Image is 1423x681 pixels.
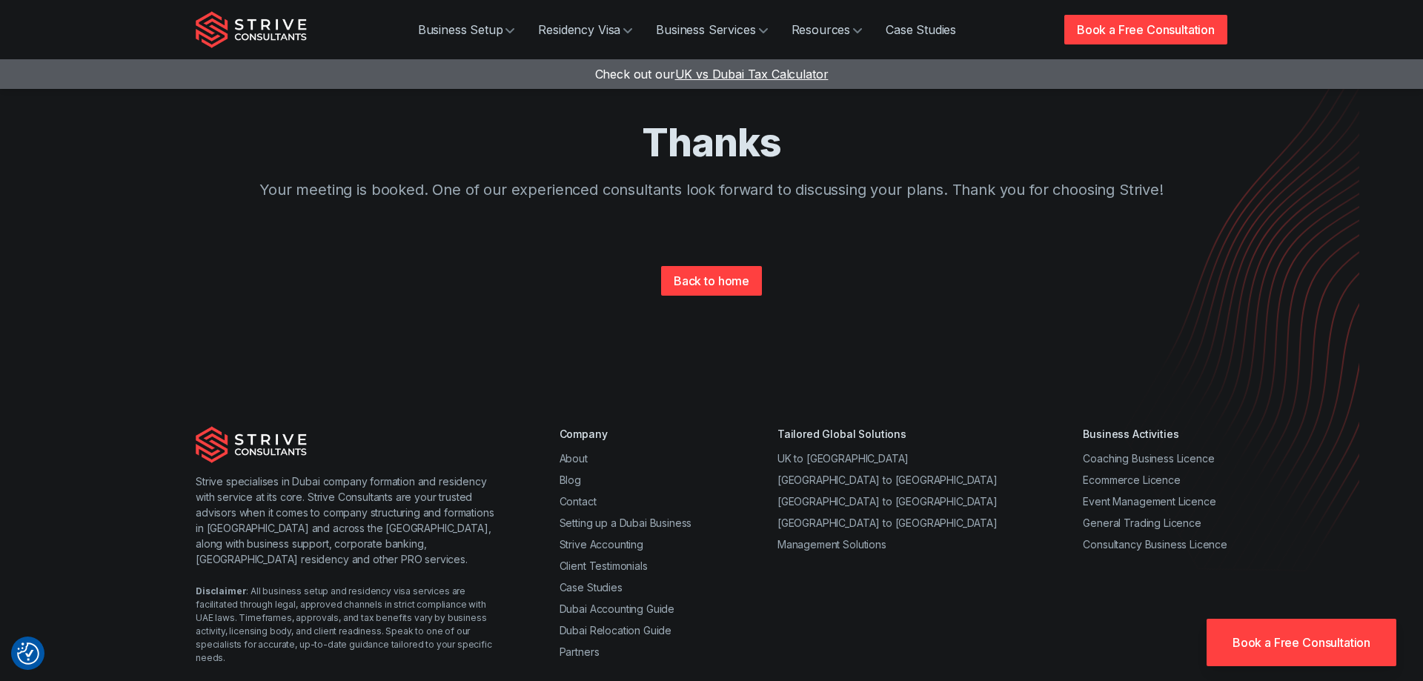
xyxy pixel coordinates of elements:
div: Business Activities [1083,426,1227,442]
a: Book a Free Consultation [1207,619,1396,666]
p: Your meeting is booked. One of our experienced consultants look forward to discussing your plans.... [237,179,1186,201]
a: Strive Accounting [560,538,643,551]
img: Strive Consultants [196,426,307,463]
a: Event Management Licence [1083,495,1215,508]
a: Residency Visa [526,15,644,44]
div: : All business setup and residency visa services are facilitated through legal, approved channels... [196,585,500,665]
a: Management Solutions [777,538,886,551]
a: About [560,452,588,465]
div: Tailored Global Solutions [777,426,998,442]
a: Consultancy Business Licence [1083,538,1227,551]
h1: Thanks [237,119,1186,167]
a: [GEOGRAPHIC_DATA] to [GEOGRAPHIC_DATA] [777,516,998,529]
strong: Disclaimer [196,585,246,597]
div: Company [560,426,692,442]
a: Ecommerce Licence [1083,474,1180,486]
a: Coaching Business Licence [1083,452,1214,465]
a: UK to [GEOGRAPHIC_DATA] [777,452,909,465]
a: General Trading Licence [1083,516,1201,529]
button: Consent Preferences [17,642,39,665]
a: Resources [780,15,875,44]
a: [GEOGRAPHIC_DATA] to [GEOGRAPHIC_DATA] [777,474,998,486]
span: UK vs Dubai Tax Calculator [675,67,829,82]
a: Check out ourUK vs Dubai Tax Calculator [595,67,829,82]
a: Dubai Relocation Guide [560,624,671,637]
a: Blog [560,474,581,486]
a: Client Testimonials [560,559,648,572]
a: Setting up a Dubai Business [560,516,692,529]
a: Partners [560,645,600,658]
a: Business Services [644,15,779,44]
img: Strive Consultants [196,11,307,48]
a: Case Studies [874,15,968,44]
p: Strive specialises in Dubai company formation and residency with service at its core. Strive Cons... [196,474,500,567]
a: Back to home [661,266,762,296]
a: Business Setup [406,15,527,44]
a: Book a Free Consultation [1064,15,1227,44]
img: Revisit consent button [17,642,39,665]
a: Case Studies [560,581,623,594]
a: [GEOGRAPHIC_DATA] to [GEOGRAPHIC_DATA] [777,495,998,508]
a: Contact [560,495,597,508]
a: Dubai Accounting Guide [560,602,674,615]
